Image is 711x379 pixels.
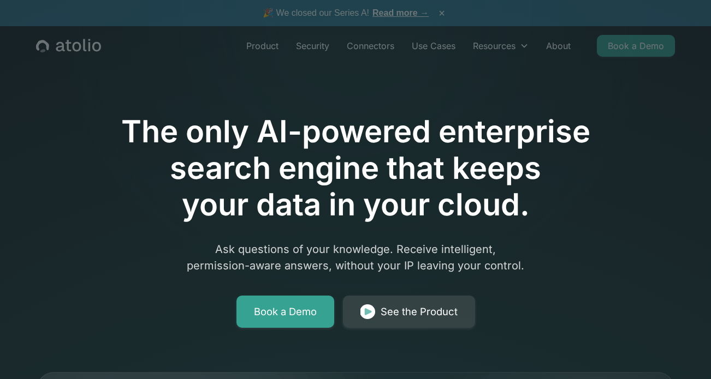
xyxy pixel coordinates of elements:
[36,39,101,53] a: home
[287,35,338,57] a: Security
[76,113,635,224] h1: The only AI-powered enterprise search engine that keeps your data in your cloud.
[338,35,403,57] a: Connectors
[263,7,429,20] span: 🎉 We closed our Series A!
[146,241,565,274] p: Ask questions of your knowledge. Receive intelligent, permission-aware answers, without your IP l...
[236,296,334,328] a: Book a Demo
[381,304,458,320] div: See the Product
[435,7,448,19] button: ×
[597,35,675,57] a: Book a Demo
[464,35,537,57] div: Resources
[537,35,579,57] a: About
[473,39,516,52] div: Resources
[343,296,475,328] a: See the Product
[238,35,287,57] a: Product
[372,8,429,17] a: Read more →
[403,35,464,57] a: Use Cases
